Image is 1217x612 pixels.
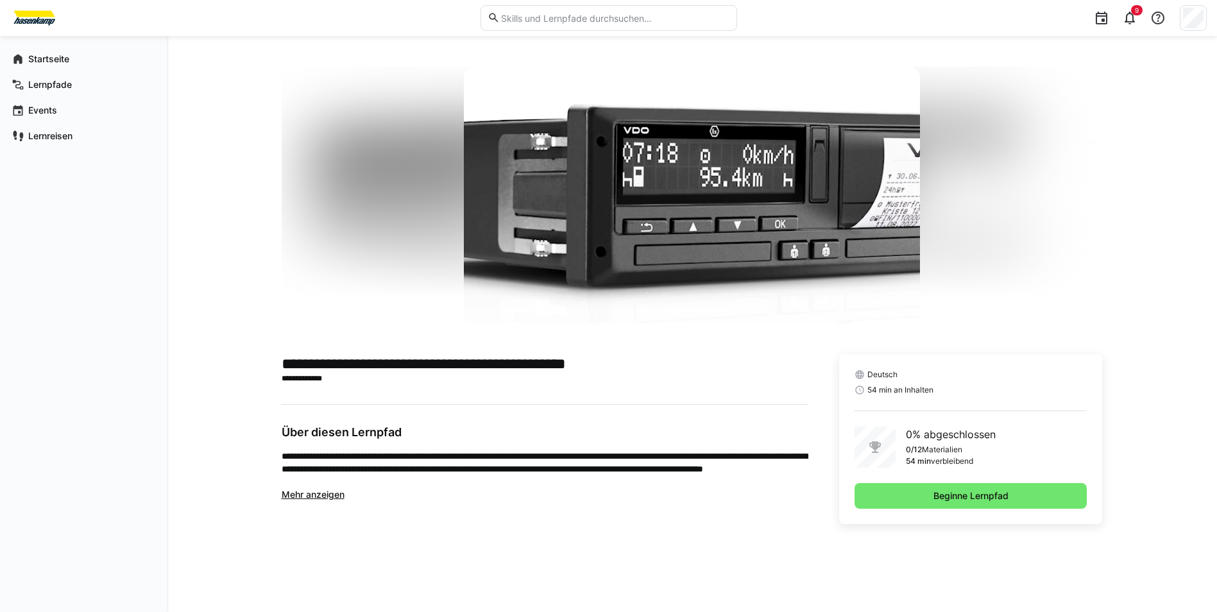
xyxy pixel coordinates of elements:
[1135,6,1139,14] span: 9
[282,425,808,439] h3: Über diesen Lernpfad
[906,456,931,466] p: 54 min
[906,445,922,455] p: 0/12
[922,445,962,455] p: Materialien
[867,370,898,380] span: Deutsch
[867,385,933,395] span: 54 min an Inhalten
[906,427,996,442] p: 0% abgeschlossen
[931,456,973,466] p: verbleibend
[855,483,1087,509] button: Beginne Lernpfad
[932,489,1010,502] span: Beginne Lernpfad
[500,12,729,24] input: Skills und Lernpfade durchsuchen…
[282,489,345,500] span: Mehr anzeigen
